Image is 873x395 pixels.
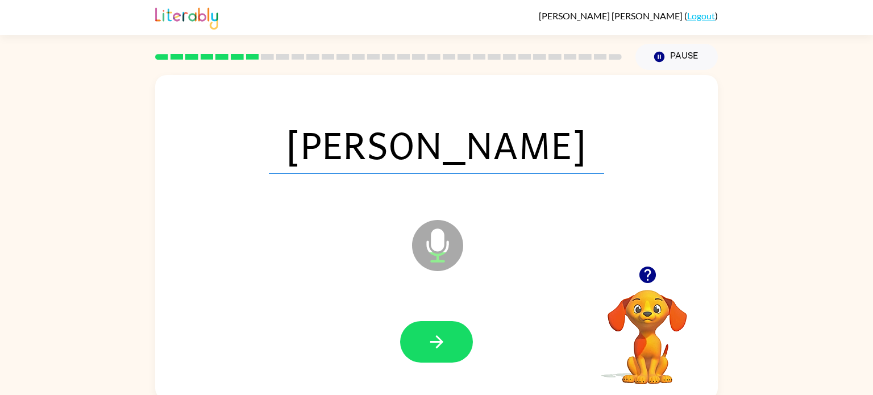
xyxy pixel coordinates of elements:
[591,272,704,386] video: Your browser must support playing .mp4 files to use Literably. Please try using another browser.
[539,10,684,21] span: [PERSON_NAME] [PERSON_NAME]
[539,10,718,21] div: ( )
[155,5,218,30] img: Literably
[635,44,718,70] button: Pause
[687,10,715,21] a: Logout
[269,115,604,174] span: [PERSON_NAME]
